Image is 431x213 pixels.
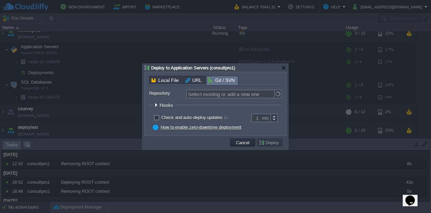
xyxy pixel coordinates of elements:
[161,125,241,130] a: How to enable zero-downtime deployment
[403,186,424,206] iframe: chat widget
[149,90,186,97] label: Repository:
[161,115,228,120] label: Check and auto-deploy updates
[234,140,252,146] button: Cancel
[152,76,179,84] span: Local File
[151,65,235,70] span: Deploy to Application Servers (consultpro1)
[262,114,270,122] div: min
[259,140,281,146] button: Deploy
[208,76,235,85] span: Git / SVN
[160,102,175,108] span: Hooks
[186,76,202,84] span: URL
